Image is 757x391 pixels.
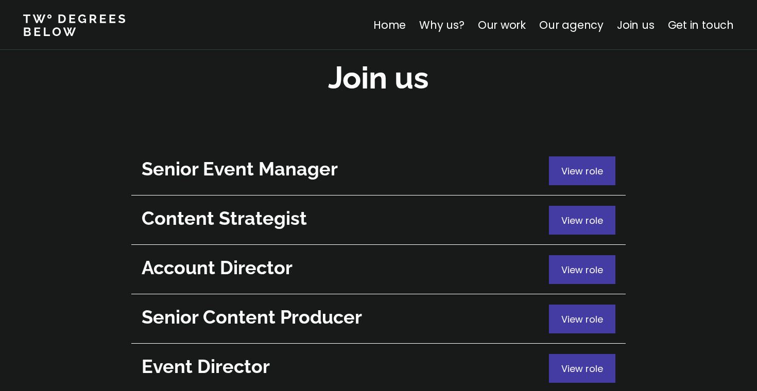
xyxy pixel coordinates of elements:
h2: Content Strategist [142,206,544,231]
a: View role [131,294,626,344]
h2: Join us [328,57,429,99]
a: Our work [478,17,526,32]
a: Join us [617,17,655,32]
a: Home [373,17,406,32]
h2: Account Director [142,255,544,280]
a: Our agency [539,17,604,32]
h2: Event Director [142,354,544,379]
span: View role [561,165,603,177]
a: View role [131,195,626,245]
a: Why us? [419,17,464,32]
span: View role [561,313,603,326]
a: View role [131,245,626,294]
span: View role [561,362,603,375]
a: View role [131,146,626,195]
h2: Senior Content Producer [142,305,544,330]
span: View role [561,214,603,227]
a: Get in touch [668,17,734,32]
span: View role [561,263,603,276]
h2: Senior Event Manager [142,156,544,182]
